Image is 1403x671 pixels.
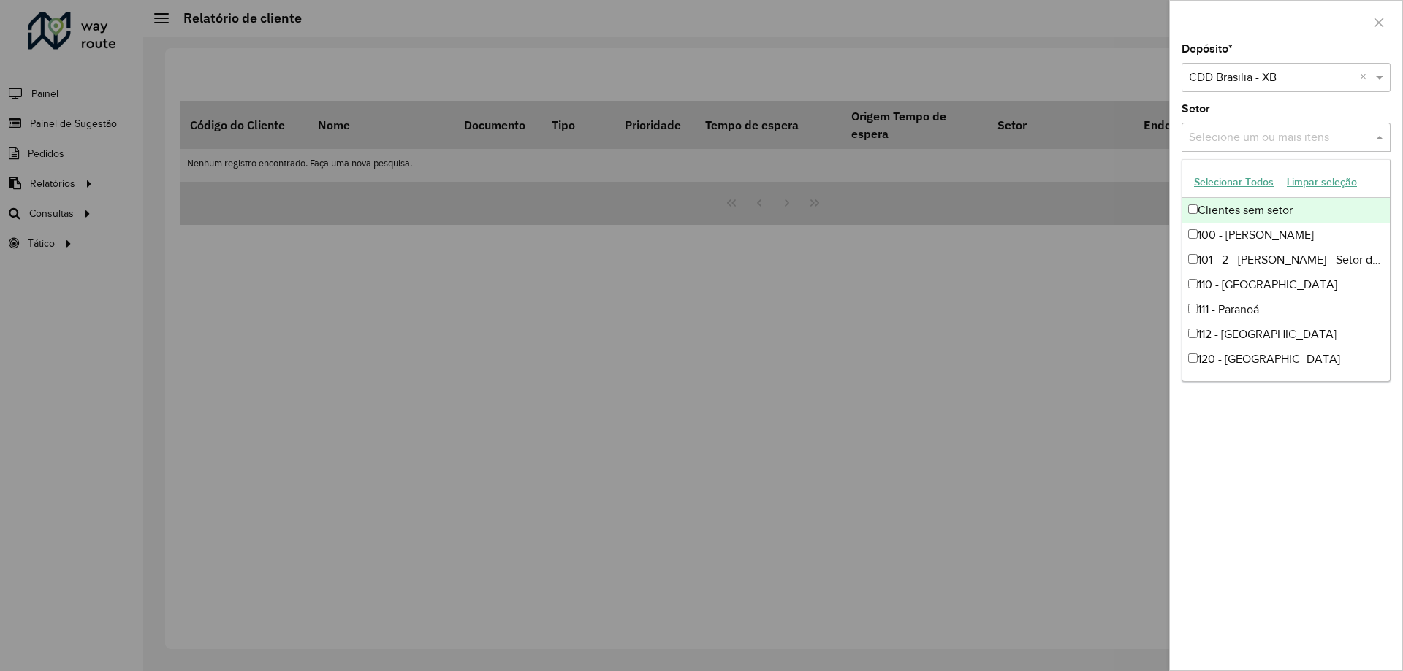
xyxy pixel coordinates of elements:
div: Clientes sem setor [1182,198,1390,223]
span: Clear all [1360,69,1372,86]
ng-dropdown-panel: Options list [1182,159,1391,382]
div: 130 - Sia - PREFERENCIAL TOCO OU VUC [1182,372,1390,396]
div: 110 - [GEOGRAPHIC_DATA] [1182,272,1390,297]
div: 100 - [PERSON_NAME] [1182,223,1390,248]
label: Depósito [1182,40,1233,58]
div: 120 - [GEOGRAPHIC_DATA] [1182,347,1390,372]
label: Setor [1182,100,1210,118]
div: 111 - Paranoá [1182,297,1390,322]
button: Limpar seleção [1280,171,1364,193]
button: Selecionar Todos [1187,171,1280,193]
div: 101 - 2 - [PERSON_NAME] - Setor de Mansões [1182,248,1390,272]
div: 112 - [GEOGRAPHIC_DATA] [1182,322,1390,347]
